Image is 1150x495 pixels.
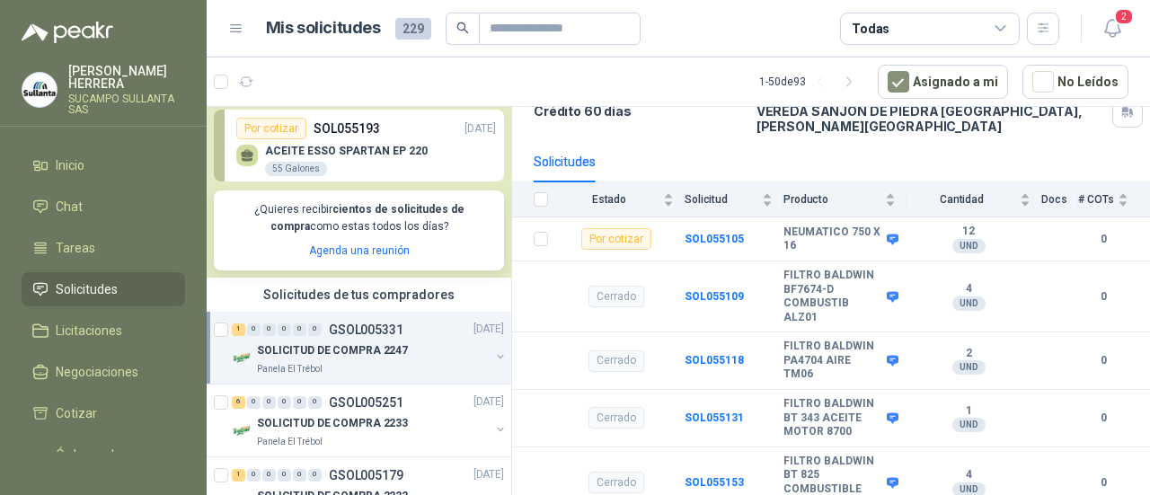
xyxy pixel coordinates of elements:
span: # COTs [1078,193,1114,206]
div: UND [952,418,986,432]
p: SOL055193 [314,119,380,138]
b: FILTRO BALDWIN BF7674-D COMBUSTIB ALZ01 [783,269,882,324]
th: Producto [783,182,907,217]
span: Estado [559,193,659,206]
b: FILTRO BALDWIN PA4704 AIRE TM06 [783,340,882,382]
b: 2 [907,347,1031,361]
a: Agenda una reunión [309,244,410,257]
div: 0 [247,323,261,336]
a: Inicio [22,148,185,182]
div: 0 [293,396,306,409]
a: SOL055153 [685,476,744,489]
div: 0 [308,396,322,409]
b: 0 [1078,352,1128,369]
span: Inicio [56,155,84,175]
div: 0 [262,323,276,336]
th: # COTs [1078,182,1150,217]
a: SOL055109 [685,290,744,303]
th: Cantidad [907,182,1041,217]
div: 0 [293,323,306,336]
div: Cerrado [588,286,644,307]
a: Cotizar [22,396,185,430]
a: Por cotizarSOL055193[DATE] ACEITE ESSO SPARTAN EP 22055 Galones [214,110,504,181]
p: GSOL005331 [329,323,403,336]
p: ¿Quieres recibir como estas todos los días? [225,201,493,235]
span: Tareas [56,238,95,258]
p: [DATE] [464,120,496,137]
b: 0 [1078,231,1128,248]
h1: Mis solicitudes [266,15,381,41]
th: Docs [1041,182,1078,217]
a: Tareas [22,231,185,265]
p: Panela El Trébol [257,435,323,449]
a: Chat [22,190,185,224]
div: 1 - 50 de 93 [759,67,863,96]
b: 1 [907,404,1031,419]
p: VEREDA SANJON DE PIEDRA [GEOGRAPHIC_DATA] , [PERSON_NAME][GEOGRAPHIC_DATA] [756,103,1105,134]
b: 0 [1078,474,1128,491]
b: 0 [1078,410,1128,427]
span: Solicitudes [56,279,118,299]
div: 6 [232,396,245,409]
span: Negociaciones [56,362,138,382]
th: Solicitud [685,182,783,217]
p: [DATE] [473,393,504,411]
div: 0 [262,396,276,409]
b: 4 [907,282,1031,296]
a: SOL055131 [685,411,744,424]
a: Solicitudes [22,272,185,306]
div: Por cotizar [236,118,306,139]
div: Solicitudes de tus compradores [207,278,511,312]
div: Cerrado [588,472,644,493]
img: Company Logo [232,348,253,369]
span: search [456,22,469,34]
button: Asignado a mi [878,65,1008,99]
img: Logo peakr [22,22,113,43]
div: UND [952,239,986,253]
div: 0 [293,469,306,482]
span: Cantidad [907,193,1016,206]
div: 0 [247,469,261,482]
a: 1 0 0 0 0 0 GSOL005331[DATE] Company LogoSOLICITUD DE COMPRA 2247Panela El Trébol [232,319,508,376]
p: [DATE] [473,321,504,338]
span: Producto [783,193,881,206]
div: 0 [247,396,261,409]
span: Órdenes de Compra [56,445,168,484]
button: No Leídos [1022,65,1128,99]
p: SOLICITUD DE COMPRA 2233 [257,415,408,432]
div: 1 [232,323,245,336]
p: SUCAMPO SULLANTA SAS [68,93,185,115]
a: SOL055118 [685,354,744,367]
div: Cerrado [588,350,644,372]
span: Cotizar [56,403,97,423]
a: 6 0 0 0 0 0 GSOL005251[DATE] Company LogoSOLICITUD DE COMPRA 2233Panela El Trébol [232,392,508,449]
div: 0 [308,469,322,482]
p: GSOL005179 [329,469,403,482]
b: 0 [1078,288,1128,305]
p: SOLICITUD DE COMPRA 2247 [257,342,408,359]
div: 0 [262,469,276,482]
div: 0 [278,396,291,409]
a: Órdenes de Compra [22,438,185,491]
div: 1 [232,469,245,482]
div: 0 [308,323,322,336]
p: Crédito 60 días [534,103,742,119]
img: Company Logo [232,420,253,442]
div: UND [952,360,986,375]
span: Chat [56,197,83,217]
div: Solicitudes [534,152,596,172]
b: NEUMATICO 750 X 16 [783,225,882,253]
a: Licitaciones [22,314,185,348]
b: cientos de solicitudes de compra [270,203,464,233]
img: Company Logo [22,73,57,107]
span: Solicitud [685,193,758,206]
a: SOL055105 [685,233,744,245]
div: 0 [278,469,291,482]
th: Estado [559,182,685,217]
div: 0 [278,323,291,336]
